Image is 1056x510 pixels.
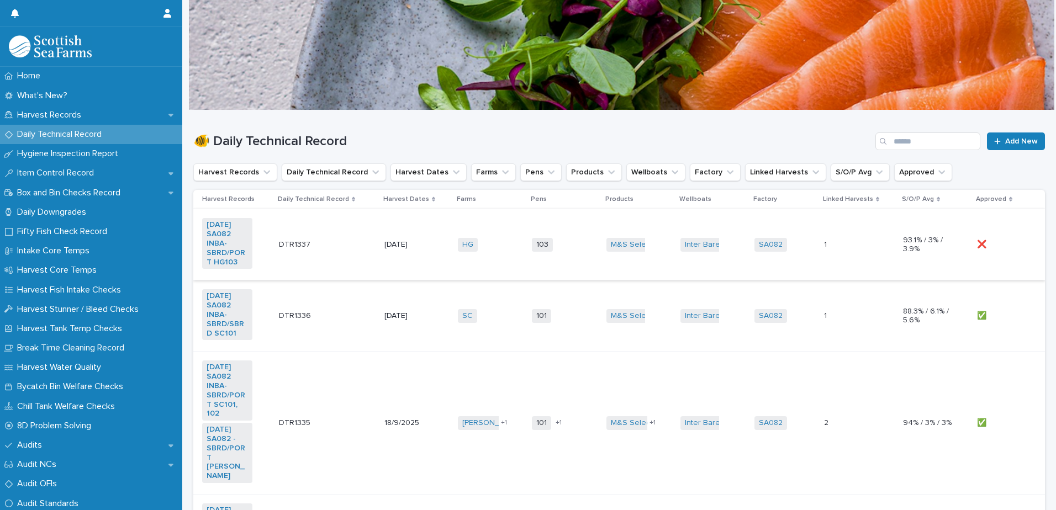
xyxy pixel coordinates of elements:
[457,193,476,205] p: Farms
[556,419,562,426] span: + 1
[13,110,90,120] p: Harvest Records
[611,240,652,249] a: M&S Select
[532,416,551,430] span: 101
[520,163,562,181] button: Pens
[384,418,435,428] p: 18/9/2025
[384,311,435,321] p: [DATE]
[611,311,652,321] a: M&S Select
[193,163,277,181] button: Harvest Records
[977,309,989,321] p: ✅
[13,71,49,81] p: Home
[193,134,871,150] h1: 🐠 Daily Technical Record
[278,193,349,205] p: Daily Technical Record
[13,498,87,509] p: Audit Standards
[390,163,467,181] button: Harvest Dates
[690,163,741,181] button: Factory
[903,236,953,254] p: 93.1% / 3% / 3.9%
[626,163,685,181] button: Wellboats
[13,362,110,373] p: Harvest Water Quality
[207,363,248,418] a: [DATE] SA082 INBA-SBRD/PORT SC101, 102
[894,163,952,181] button: Approved
[13,440,51,450] p: Audits
[605,193,633,205] p: Products
[13,168,103,178] p: Item Control Record
[13,129,110,140] p: Daily Technical Record
[13,265,105,275] p: Harvest Core Temps
[903,418,953,428] p: 94% / 3% / 3%
[462,311,473,321] a: SC
[13,304,147,315] p: Harvest Stunner / Bleed Checks
[566,163,622,181] button: Products
[13,188,129,198] p: Box and Bin Checks Record
[13,207,95,217] p: Daily Downgrades
[824,238,829,249] p: 1
[977,416,989,428] p: ✅
[759,418,783,428] a: SA082
[279,309,313,321] p: DTR1336
[823,193,873,205] p: Linked Harvests
[13,91,76,101] p: What's New?
[207,425,248,481] a: [DATE] SA082 -SBRD/PORT [PERSON_NAME]
[531,193,547,205] p: Pens
[759,240,783,249] a: SA082
[13,246,98,256] p: Intake Core Temps
[685,418,731,428] a: Inter Barents
[976,193,1006,205] p: Approved
[207,291,248,338] a: [DATE] SA082 INBA-SBRD/SBRD SC101
[279,238,313,249] p: DTR1337
[279,416,313,428] p: DTR1335
[462,240,473,249] a: HG
[383,193,429,205] p: Harvest Dates
[13,421,100,431] p: 8D Problem Solving
[193,209,1045,280] tr: [DATE] SA082 INBA-SBRD/PORT HG103 DTR1337DTR1337 [DATE]HG 103M&S Select Inter Barents SA082 11 93...
[685,240,731,249] a: Inter Barents
[977,238,989,249] p: ❌
[759,311,783,321] a: SA082
[13,381,132,392] p: Bycatch Bin Welfare Checks
[13,479,66,489] p: Audit OFIs
[831,163,890,181] button: S/O/P Avg
[679,193,711,205] p: Wellboats
[13,459,65,470] p: Audit NCs
[13,343,133,353] p: Break Time Cleaning Record
[9,35,92,57] img: mMrefqRFQpe26GRNOUkG
[902,193,934,205] p: S/O/P Avg
[282,163,386,181] button: Daily Technical Record
[13,226,116,237] p: Fifty Fish Check Record
[13,148,127,159] p: Hygiene Inspection Report
[611,418,652,428] a: M&S Select
[1005,137,1038,145] span: Add New
[685,311,731,321] a: Inter Barents
[202,193,255,205] p: Harvest Records
[532,309,551,323] span: 101
[384,240,435,249] p: [DATE]
[824,416,831,428] p: 2
[207,220,248,267] a: [DATE] SA082 INBA-SBRD/PORT HG103
[471,163,516,181] button: Farms
[193,352,1045,495] tr: [DATE] SA082 INBA-SBRD/PORT SC101, 102 [DATE] SA082 -SBRD/PORT [PERSON_NAME] DTR1335DTR1335 18/9/...
[13,285,130,295] p: Harvest Fish Intake Checks
[753,193,777,205] p: Factory
[875,132,980,150] input: Search
[532,238,553,252] span: 103
[903,307,953,326] p: 88.3% / 6.1% / 5.6%
[501,419,507,426] span: + 1
[987,132,1045,150] a: Add New
[193,280,1045,352] tr: [DATE] SA082 INBA-SBRD/SBRD SC101 DTR1336DTR1336 [DATE]SC 101M&S Select Inter Barents SA082 11 88...
[650,419,656,426] span: + 1
[824,309,829,321] p: 1
[462,418,522,428] a: [PERSON_NAME]
[13,401,124,412] p: Chill Tank Welfare Checks
[745,163,826,181] button: Linked Harvests
[13,323,131,334] p: Harvest Tank Temp Checks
